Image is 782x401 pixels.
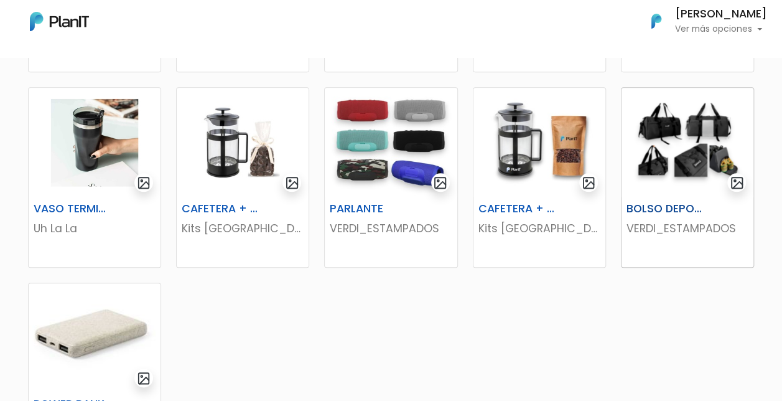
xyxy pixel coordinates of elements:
img: gallery-light [285,176,299,190]
h6: [PERSON_NAME] [675,9,767,20]
img: PlanIt Logo [643,7,670,35]
img: gallery-light [137,371,151,385]
h6: CAFETERA + CAFÉ [471,202,562,215]
a: gallery-light VASO TERMICO Uh La La [28,87,161,268]
img: gallery-light [137,176,151,190]
a: gallery-light PARLANTE VERDI_ESTAMPADOS [324,87,457,268]
p: Ver más opciones [675,25,767,34]
img: thumb_DA94E2CF-B819-43A9-ABEE-A867DEA1475D.jpeg [473,88,605,197]
div: ¿Necesitás ayuda? [64,12,179,36]
h6: CAFETERA + CHOCOLATE [174,202,266,215]
p: Kits [GEOGRAPHIC_DATA] [478,220,600,237]
img: gallery-light [582,176,596,190]
button: PlanIt Logo [PERSON_NAME] Ver más opciones [635,5,767,37]
p: Kits [GEOGRAPHIC_DATA] [182,220,304,237]
a: gallery-light CAFETERA + CHOCOLATE Kits [GEOGRAPHIC_DATA] [176,87,309,268]
img: thumb_WhatsApp_Image_2025-06-21_at_11.38.19.jpeg [29,283,161,393]
a: gallery-light BOLSO DEPORTIVO VERDI_ESTAMPADOS [621,87,754,268]
img: gallery-light [433,176,447,190]
img: thumb_C14F583B-8ACB-4322-A191-B199E8EE9A61.jpeg [177,88,309,197]
a: gallery-light CAFETERA + CAFÉ Kits [GEOGRAPHIC_DATA] [473,87,606,268]
h6: PARLANTE [322,202,414,215]
h6: BOLSO DEPORTIVO [619,202,710,215]
img: gallery-light [730,176,744,190]
img: thumb_WhatsApp_Image_2023-04-20_at_11.36.09.jpg [29,88,161,197]
h6: VASO TERMICO [26,202,118,215]
p: VERDI_ESTAMPADOS [330,220,452,237]
img: PlanIt Logo [30,12,89,31]
p: Uh La La [34,220,156,237]
img: thumb_Captura_de_pantalla_2025-05-29_132914.png [621,88,753,197]
img: thumb_2000___2000-Photoroom_-_2024-09-26T150532.072.jpg [325,88,457,197]
p: VERDI_ESTAMPADOS [626,220,748,237]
